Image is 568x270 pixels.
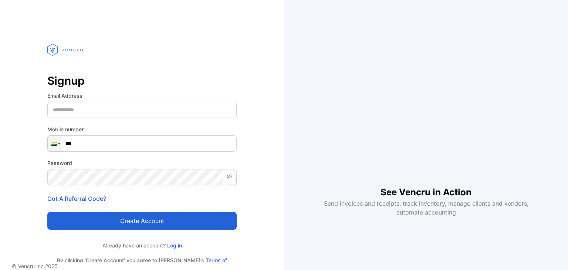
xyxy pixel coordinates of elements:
iframe: YouTube video player [319,53,533,174]
img: vencru logo [47,30,84,70]
a: Log in [166,242,182,249]
p: Send invoices and receipts, track inventory, manage clients and vendors, automate accounting [319,199,532,217]
h1: See Vencru in Action [381,174,471,199]
p: Got A Referral Code? [47,194,237,203]
div: India: + 91 [48,136,62,151]
p: Already have an account? [47,242,237,249]
p: Signup [47,72,237,90]
label: Mobile number [47,125,237,133]
label: Email Address [47,92,237,99]
button: Create account [47,212,237,230]
label: Password [47,159,237,167]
